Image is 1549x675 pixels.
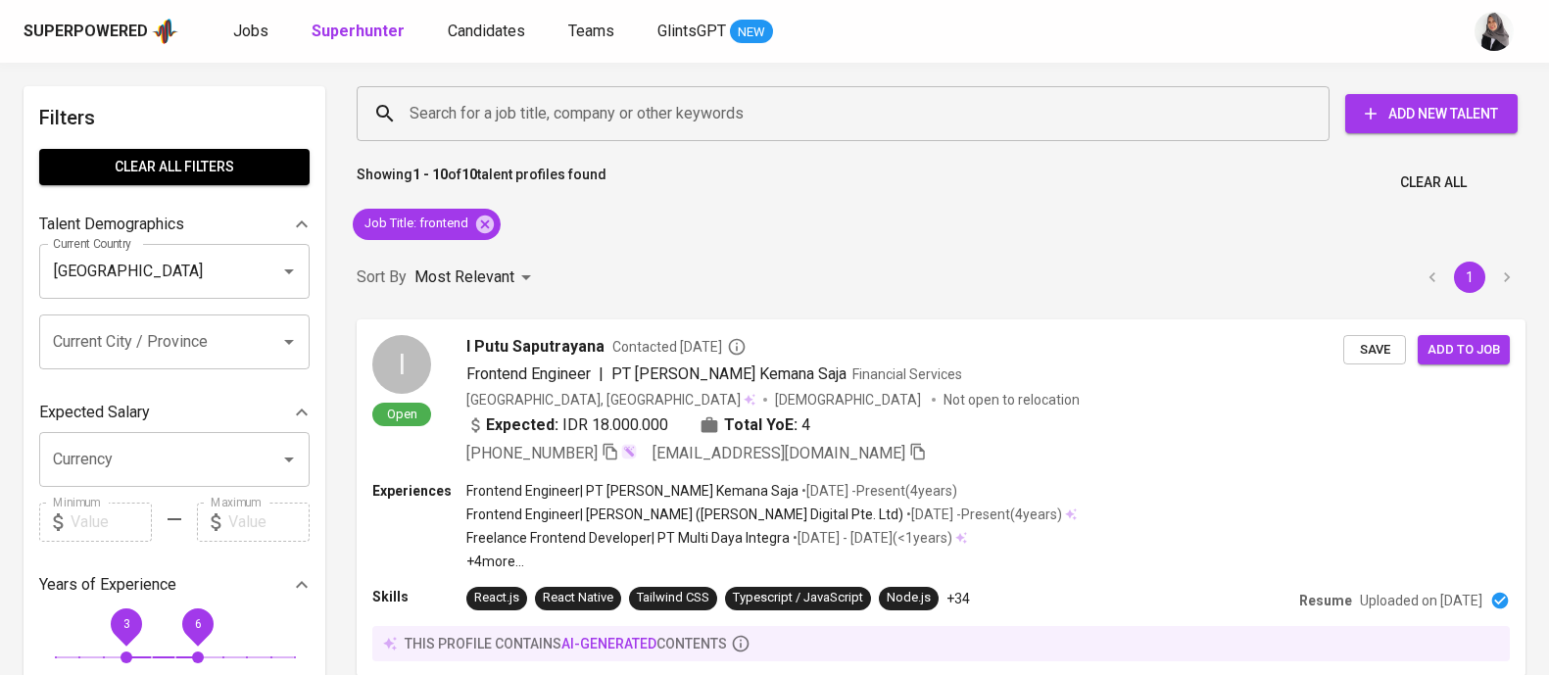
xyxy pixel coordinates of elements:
[275,258,303,285] button: Open
[1475,12,1514,51] img: sinta.windasari@glints.com
[466,528,790,548] p: Freelance Frontend Developer | PT Multi Daya Integra
[39,401,150,424] p: Expected Salary
[414,260,538,296] div: Most Relevant
[353,215,480,233] span: Job Title : frontend
[637,589,709,607] div: Tailwind CSS
[1418,335,1510,365] button: Add to job
[372,335,431,394] div: I
[1400,170,1467,195] span: Clear All
[657,20,773,44] a: GlintsGPT NEW
[39,573,176,597] p: Years of Experience
[228,503,310,542] input: Value
[1299,591,1352,610] p: Resume
[466,552,1077,571] p: +4 more ...
[233,20,272,44] a: Jobs
[1345,94,1518,133] button: Add New Talent
[71,503,152,542] input: Value
[312,22,405,40] b: Superhunter
[275,328,303,356] button: Open
[448,20,529,44] a: Candidates
[1360,591,1482,610] p: Uploaded on [DATE]
[414,265,514,289] p: Most Relevant
[466,505,903,524] p: Frontend Engineer | [PERSON_NAME] ([PERSON_NAME] Digital Pte. Ltd)
[946,589,970,608] p: +34
[568,20,618,44] a: Teams
[730,23,773,42] span: NEW
[55,155,294,179] span: Clear All filters
[123,616,130,630] span: 3
[357,265,407,289] p: Sort By
[1392,165,1475,201] button: Clear All
[599,362,604,386] span: |
[357,165,606,201] p: Showing of talent profiles found
[474,589,519,607] div: React.js
[466,444,598,462] span: [PHONE_NUMBER]
[724,413,798,437] b: Total YoE:
[1353,339,1396,362] span: Save
[412,167,448,182] b: 1 - 10
[1428,339,1500,362] span: Add to job
[657,22,726,40] span: GlintsGPT
[799,481,957,501] p: • [DATE] - Present ( 4 years )
[887,589,931,607] div: Node.js
[621,444,637,459] img: magic_wand.svg
[379,406,425,422] span: Open
[372,587,466,606] p: Skills
[24,17,178,46] a: Superpoweredapp logo
[1414,262,1525,293] nav: pagination navigation
[448,22,525,40] span: Candidates
[39,149,310,185] button: Clear All filters
[466,335,605,359] span: I Putu Saputrayana
[405,634,727,653] p: this profile contains contents
[568,22,614,40] span: Teams
[195,616,202,630] span: 6
[1343,335,1406,365] button: Save
[275,446,303,473] button: Open
[790,528,952,548] p: • [DATE] - [DATE] ( <1 years )
[903,505,1062,524] p: • [DATE] - Present ( 4 years )
[611,364,847,383] span: PT [PERSON_NAME] Kemana Saja
[372,481,466,501] p: Experiences
[353,209,501,240] div: Job Title: frontend
[39,213,184,236] p: Talent Demographics
[727,337,747,357] svg: By Batam recruiter
[466,481,799,501] p: Frontend Engineer | PT [PERSON_NAME] Kemana Saja
[233,22,268,40] span: Jobs
[24,21,148,43] div: Superpowered
[1361,102,1502,126] span: Add New Talent
[39,102,310,133] h6: Filters
[543,589,613,607] div: React Native
[39,393,310,432] div: Expected Salary
[852,366,962,382] span: Financial Services
[612,337,747,357] span: Contacted [DATE]
[152,17,178,46] img: app logo
[312,20,409,44] a: Superhunter
[775,390,924,410] span: [DEMOGRAPHIC_DATA]
[486,413,558,437] b: Expected:
[801,413,810,437] span: 4
[561,636,656,651] span: AI-generated
[944,390,1080,410] p: Not open to relocation
[1454,262,1485,293] button: page 1
[733,589,863,607] div: Typescript / JavaScript
[461,167,477,182] b: 10
[466,364,591,383] span: Frontend Engineer
[466,413,668,437] div: IDR 18.000.000
[466,390,755,410] div: [GEOGRAPHIC_DATA], [GEOGRAPHIC_DATA]
[653,444,905,462] span: [EMAIL_ADDRESS][DOMAIN_NAME]
[39,205,310,244] div: Talent Demographics
[39,565,310,604] div: Years of Experience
